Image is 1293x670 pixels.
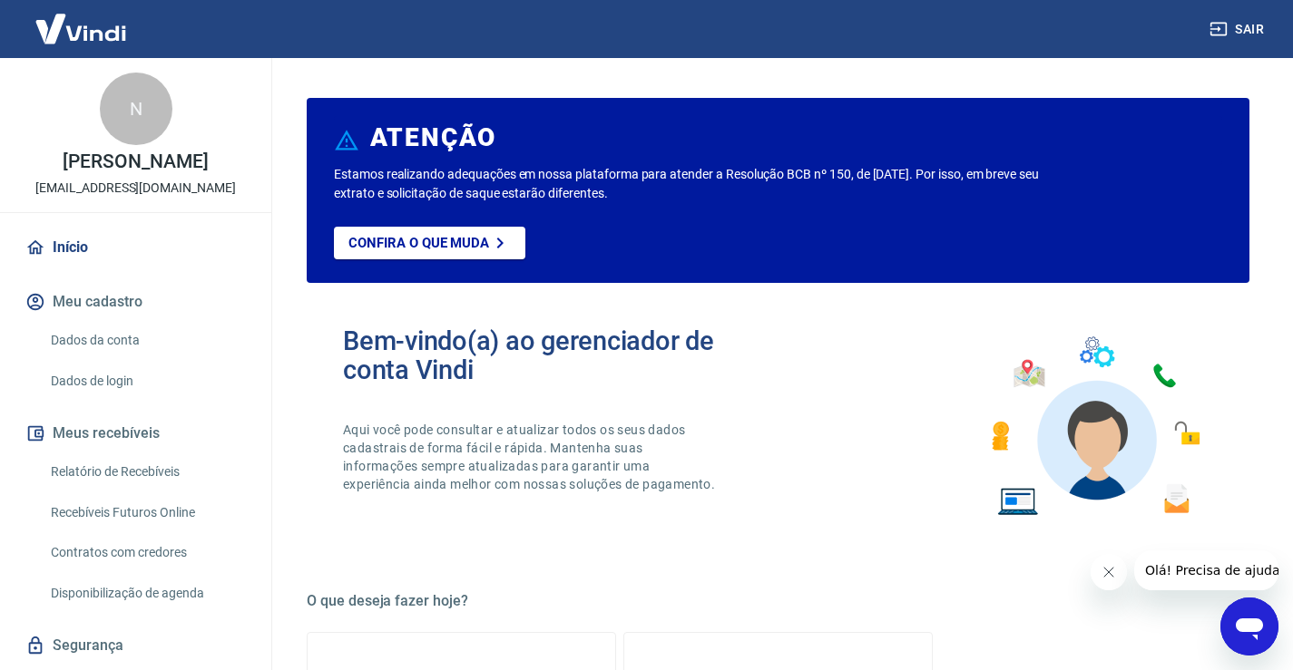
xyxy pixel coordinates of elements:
a: Confira o que muda [334,227,525,259]
button: Meus recebíveis [22,413,250,453]
iframe: Fechar mensagem [1091,554,1127,590]
div: N [100,73,172,145]
button: Meu cadastro [22,282,250,322]
p: [EMAIL_ADDRESS][DOMAIN_NAME] [35,179,236,198]
p: Confira o que muda [348,235,489,251]
a: Dados de login [44,363,250,400]
img: Imagem de um avatar masculino com diversos icones exemplificando as funcionalidades do gerenciado... [975,326,1213,527]
iframe: Mensagem da empresa [1134,550,1278,590]
h2: Bem-vindo(a) ao gerenciador de conta Vindi [343,326,779,384]
p: Aqui você pode consultar e atualizar todos os seus dados cadastrais de forma fácil e rápida. Mant... [343,421,719,493]
a: Segurança [22,626,250,665]
h6: ATENÇÃO [370,129,496,147]
a: Início [22,228,250,267]
a: Relatório de Recebíveis [44,453,250,490]
p: [PERSON_NAME] [63,152,208,171]
span: Olá! Precisa de ajuda? [11,13,152,27]
a: Disponibilização de agenda [44,575,250,612]
button: Sair [1206,13,1271,46]
a: Dados da conta [44,322,250,359]
iframe: Botão para abrir a janela de mensagens [1220,597,1278,655]
a: Recebíveis Futuros Online [44,494,250,531]
a: Contratos com credores [44,534,250,571]
h5: O que deseja fazer hoje? [307,592,1249,610]
img: Vindi [22,1,140,56]
p: Estamos realizando adequações em nossa plataforma para atender a Resolução BCB nº 150, de [DATE].... [334,165,1044,203]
